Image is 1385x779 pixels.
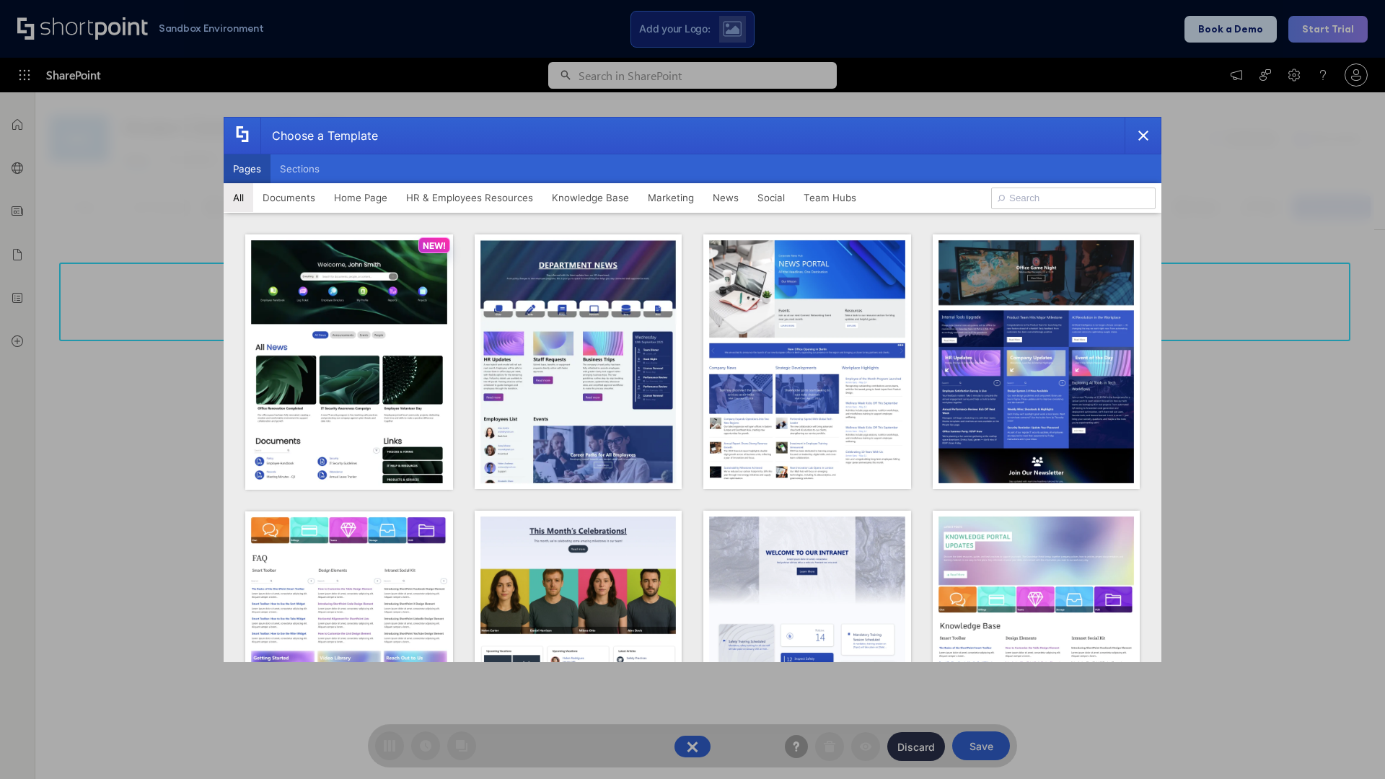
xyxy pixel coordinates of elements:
[703,183,748,212] button: News
[397,183,542,212] button: HR & Employees Resources
[423,240,446,251] p: NEW!
[253,183,325,212] button: Documents
[991,188,1156,209] input: Search
[748,183,794,212] button: Social
[542,183,638,212] button: Knowledge Base
[794,183,866,212] button: Team Hubs
[638,183,703,212] button: Marketing
[260,118,378,154] div: Choose a Template
[325,183,397,212] button: Home Page
[224,183,253,212] button: All
[271,154,329,183] button: Sections
[1313,710,1385,779] iframe: Chat Widget
[224,154,271,183] button: Pages
[224,117,1161,662] div: template selector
